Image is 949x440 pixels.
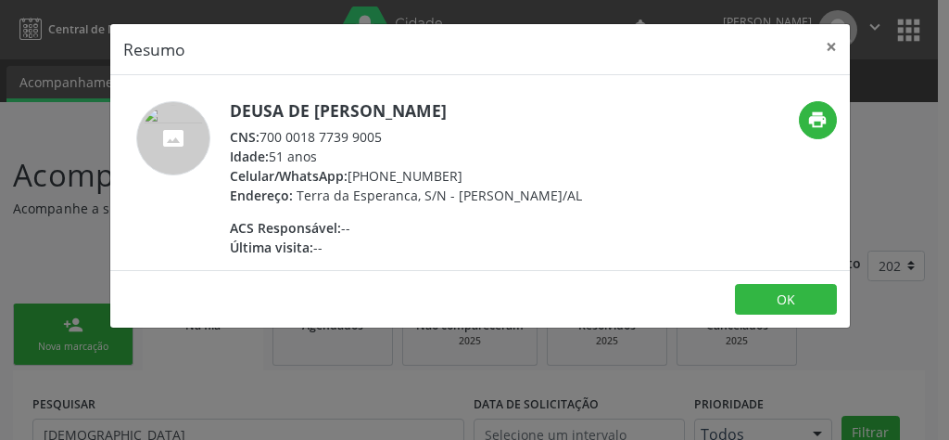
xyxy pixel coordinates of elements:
button: print [799,101,837,139]
div: 51 anos [230,147,582,166]
img: accompaniment [136,101,210,175]
span: Idade: [230,148,269,165]
span: CNS: [230,128,259,146]
div: -- [230,238,582,257]
div: -- [230,218,582,238]
button: OK [735,284,837,316]
span: Última visita: [230,239,313,256]
div: 700 0018 7739 9005 [230,127,582,147]
h5: Resumo [123,37,185,61]
h5: Deusa de [PERSON_NAME] [230,101,582,121]
span: ACS Responsável: [230,219,341,237]
span: Terra da Esperanca, S/N - [PERSON_NAME]/AL [297,187,582,204]
button: Close [813,24,850,70]
span: Celular/WhatsApp: [230,167,348,185]
div: [PHONE_NUMBER] [230,166,582,186]
span: Endereço: [230,187,293,204]
i: print [807,110,828,130]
